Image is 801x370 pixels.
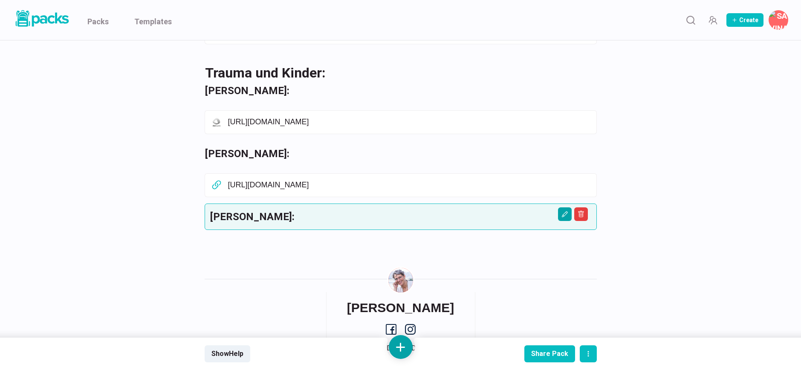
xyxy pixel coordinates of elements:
p: [URL][DOMAIN_NAME] [228,181,591,190]
img: Packs logo [13,9,70,29]
button: Search [682,11,699,29]
h2: Trauma und Kinder: [205,63,586,83]
a: Packs logo [13,9,70,32]
img: link icon [210,116,223,129]
button: actions [580,345,597,362]
div: Share Pack [531,350,568,358]
a: instagram [405,324,416,335]
button: Manage Team Invites [704,11,721,29]
button: Savina Tilmann [769,10,788,30]
h3: [PERSON_NAME]: [210,209,591,224]
a: facebook [386,324,396,335]
button: Delete asset [574,207,588,221]
h3: [PERSON_NAME]: [205,146,586,161]
button: ShowHelp [205,345,250,362]
img: Savina Tilmann [388,268,413,293]
button: Create Pack [726,13,763,27]
h3: [PERSON_NAME]: [205,83,586,98]
p: [URL][DOMAIN_NAME] [228,118,591,127]
h6: [PERSON_NAME] [347,300,454,316]
button: Edit asset [558,207,572,221]
button: Share Pack [524,345,575,362]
